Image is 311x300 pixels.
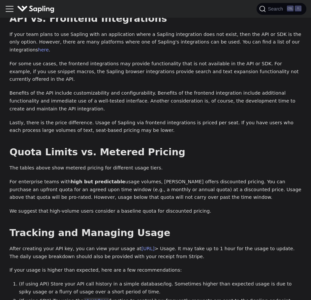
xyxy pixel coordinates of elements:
[10,227,301,239] h2: Tracking and Managing Usage
[10,245,301,261] p: After creating your API key, you can view your usage at > Usage. It may take up to 1 hour for the...
[10,266,301,274] p: If your usage is higher than expected, here are a few recommendations:
[10,13,301,25] h2: API vs. Frontend Integrations
[10,164,301,172] p: The tables above show metered pricing for different usage tiers.
[10,31,301,54] p: If your team plans to use Sapling with an application where a Sapling integration does not exist,...
[257,3,306,15] button: Search (Ctrl+K)
[38,47,48,52] a: here
[141,246,155,251] a: [URL]
[10,178,301,201] p: For enterprise teams with usage volumes, [PERSON_NAME] offers discounted pricing. You can purchas...
[17,4,55,14] img: Sapling.ai
[10,207,301,215] p: We suggest that high-volume users consider a baseline quota for discounted pricing.
[10,89,301,113] p: Benefits of the API include customizability and configurability. Benefits of the frontend integra...
[10,60,301,83] p: For some use cases, the frontend integrations may provide functionality that is not available in ...
[10,146,301,158] h2: Quota Limits vs. Metered Pricing
[71,179,125,184] strong: high but predictable
[295,6,301,12] kbd: K
[5,4,15,14] button: Toggle navigation bar
[19,280,302,296] li: (If using API) Store your API call history in a simple database/log. Sometimes higher than expect...
[17,4,57,14] a: Sapling.ai
[10,119,301,135] p: Lastly, there is the price difference. Usage of Sapling via frontend integrations is priced per s...
[266,6,287,12] span: Search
